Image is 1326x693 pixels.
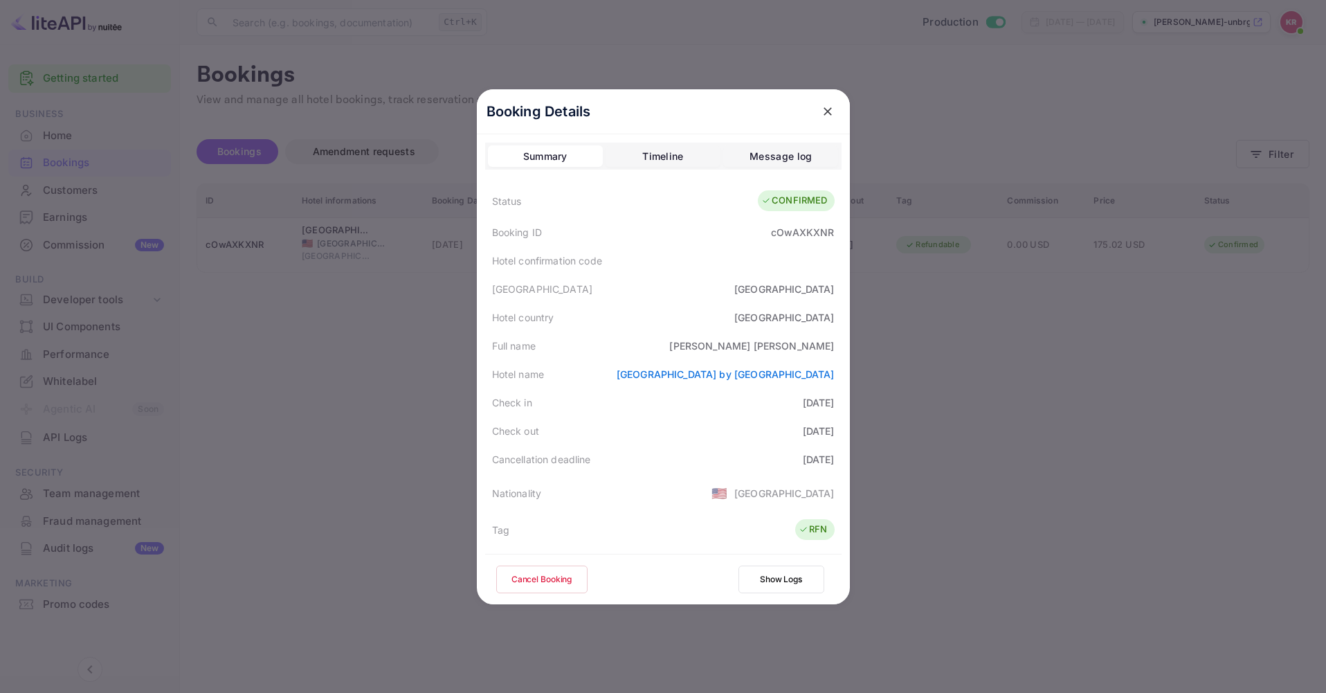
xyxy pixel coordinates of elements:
[738,566,824,593] button: Show Logs
[803,395,835,410] div: [DATE]
[492,424,539,438] div: Check out
[492,486,542,501] div: Nationality
[606,145,720,168] button: Timeline
[496,566,588,593] button: Cancel Booking
[492,310,554,325] div: Hotel country
[750,148,812,165] div: Message log
[803,452,835,467] div: [DATE]
[492,452,591,467] div: Cancellation deadline
[487,101,591,122] p: Booking Details
[492,367,545,381] div: Hotel name
[492,339,536,353] div: Full name
[815,99,840,124] button: close
[711,480,727,505] span: United States
[617,368,835,380] a: [GEOGRAPHIC_DATA] by [GEOGRAPHIC_DATA]
[734,310,835,325] div: [GEOGRAPHIC_DATA]
[492,395,532,410] div: Check in
[803,424,835,438] div: [DATE]
[523,148,567,165] div: Summary
[642,148,683,165] div: Timeline
[761,194,827,208] div: CONFIRMED
[488,145,603,168] button: Summary
[734,486,835,501] div: [GEOGRAPHIC_DATA]
[492,282,593,296] div: [GEOGRAPHIC_DATA]
[492,523,509,537] div: Tag
[734,282,835,296] div: [GEOGRAPHIC_DATA]
[723,145,838,168] button: Message log
[799,523,827,537] div: RFN
[669,339,834,353] div: [PERSON_NAME] [PERSON_NAME]
[492,225,543,240] div: Booking ID
[492,194,522,208] div: Status
[492,253,602,268] div: Hotel confirmation code
[771,225,834,240] div: cOwAXKXNR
